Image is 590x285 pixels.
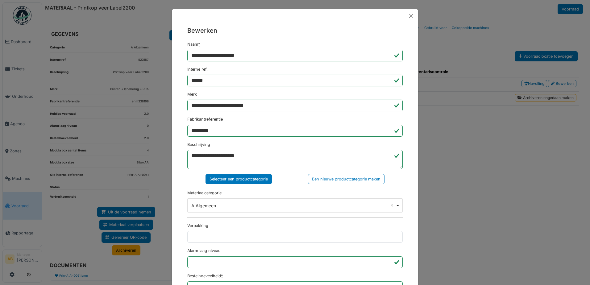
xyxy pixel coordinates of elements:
[198,42,200,47] abbr: Verplicht
[187,26,403,35] h5: Bewerken
[407,11,416,20] button: Close
[187,248,221,254] label: Alarm laag niveau
[187,41,200,47] label: Naam
[187,66,208,72] label: Interne ref.
[191,202,395,209] div: A Algemeen
[187,223,208,229] label: Verpakking
[389,202,395,209] button: Remove item: '744'
[206,174,272,184] div: Selecteer een productcategorie
[308,174,384,184] div: Een nieuwe productcategorie maken
[221,274,223,278] abbr: Verplicht
[187,116,223,122] label: Fabrikantreferentie
[187,142,210,147] label: Beschrijving
[187,273,223,279] label: Bestelhoeveelheid
[187,190,222,196] label: Materiaalcategorie
[187,91,197,97] label: Merk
